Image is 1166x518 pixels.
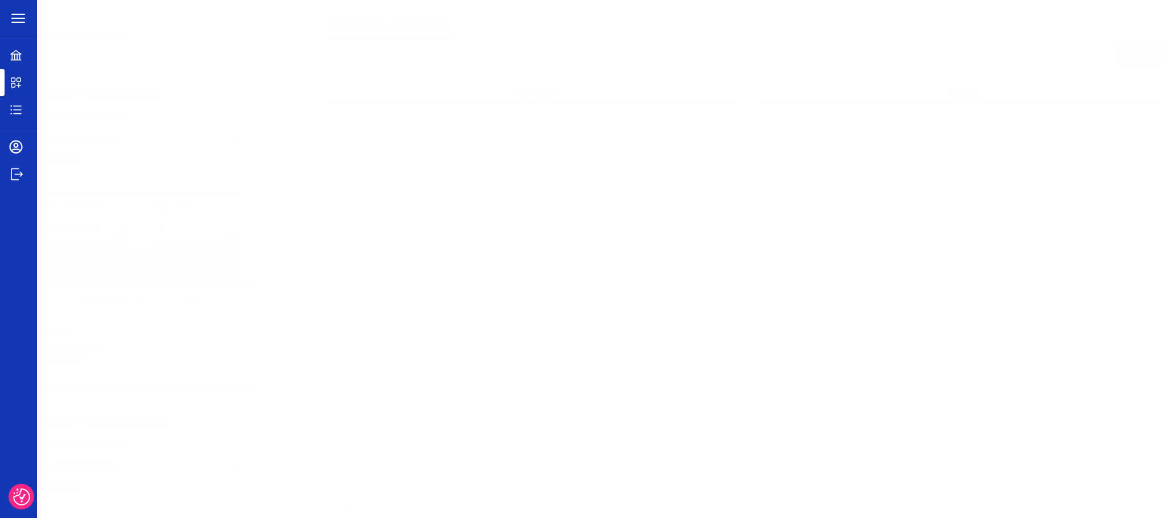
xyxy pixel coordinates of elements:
[311,34,434,43] span: Actualización automática cada 2 minutos
[59,202,127,211] span: Tasa de cambio
[181,30,257,43] span: PE /Dolar:
[59,414,188,430] h3: Quiero comprar dólares
[59,355,261,368] p: U$D/400.5
[59,295,261,309] p: Información a tener en cuenta
[930,84,961,100] p: Venta
[59,344,124,352] span: Valor total a transferir
[59,153,261,167] span: Cantidad
[1105,48,1148,61] p: Actualizar
[13,488,30,505] img: Revisit consent button
[128,256,191,270] span: Publicar oferta
[59,87,180,102] h3: Quiero vender dólares
[234,228,240,237] span: h.
[59,317,121,325] span: "Tarifa Betriax 0.2%"
[320,500,339,518] button: page 1
[59,112,261,125] span: Red casa de cambio
[64,251,256,275] button: Publicar oferta
[297,500,1166,518] nav: pagination navigation
[59,327,261,341] p: U$D/0.5
[59,480,261,494] span: Cantidad
[496,84,539,100] p: Compra
[225,30,258,43] span: $ 3.4726
[311,14,434,34] h2: Ofertas activas
[59,439,261,453] span: Red casa de cambio
[1100,43,1152,66] button: Actualizar
[169,202,207,211] span: Vigencia
[13,488,30,505] button: Preferencias de consentimiento
[63,27,147,46] h3: Crear ofertas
